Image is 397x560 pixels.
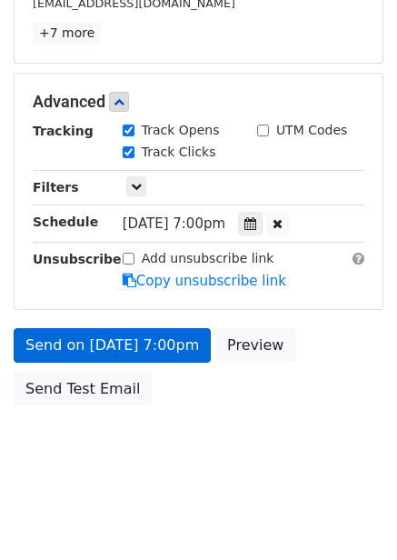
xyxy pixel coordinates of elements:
[33,180,79,195] strong: Filters
[33,92,364,112] h5: Advanced
[215,328,295,363] a: Preview
[33,252,122,266] strong: Unsubscribe
[142,143,216,162] label: Track Clicks
[123,215,225,232] span: [DATE] 7:00pm
[142,121,220,140] label: Track Opens
[123,273,286,289] a: Copy unsubscribe link
[14,328,211,363] a: Send on [DATE] 7:00pm
[276,121,347,140] label: UTM Codes
[33,124,94,138] strong: Tracking
[33,22,101,45] a: +7 more
[33,215,98,229] strong: Schedule
[14,372,152,406] a: Send Test Email
[306,473,397,560] iframe: Chat Widget
[142,249,274,268] label: Add unsubscribe link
